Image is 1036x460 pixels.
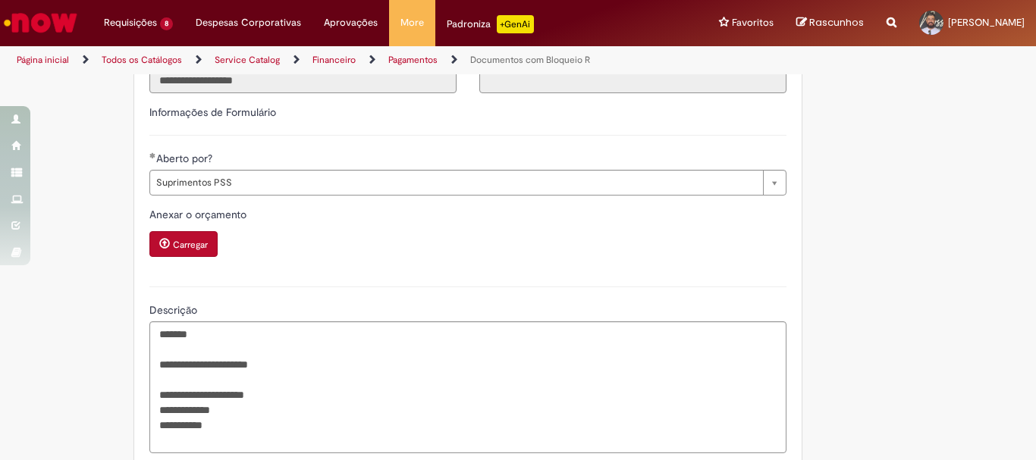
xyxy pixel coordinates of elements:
[948,16,1025,29] span: [PERSON_NAME]
[149,67,457,93] input: Título
[156,152,215,165] span: Aberto por?
[400,15,424,30] span: More
[215,54,280,66] a: Service Catalog
[149,321,786,453] textarea: Descrição
[2,8,80,38] img: ServiceNow
[447,15,534,33] div: Padroniza
[17,54,69,66] a: Página inicial
[479,67,786,93] input: Código da Unidade
[324,15,378,30] span: Aprovações
[796,16,864,30] a: Rascunhos
[160,17,173,30] span: 8
[196,15,301,30] span: Despesas Corporativas
[104,15,157,30] span: Requisições
[149,208,250,221] span: Anexar o orçamento
[149,152,156,158] span: Obrigatório Preenchido
[11,46,680,74] ul: Trilhas de página
[102,54,182,66] a: Todos os Catálogos
[388,54,438,66] a: Pagamentos
[149,303,200,317] span: Descrição
[156,171,755,195] span: Suprimentos PSS
[470,54,590,66] a: Documentos com Bloqueio R
[732,15,774,30] span: Favoritos
[809,15,864,30] span: Rascunhos
[497,15,534,33] p: +GenAi
[149,231,218,257] button: Carregar anexo de Anexar o orçamento
[173,239,208,251] small: Carregar
[149,105,276,119] label: Informações de Formulário
[312,54,356,66] a: Financeiro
